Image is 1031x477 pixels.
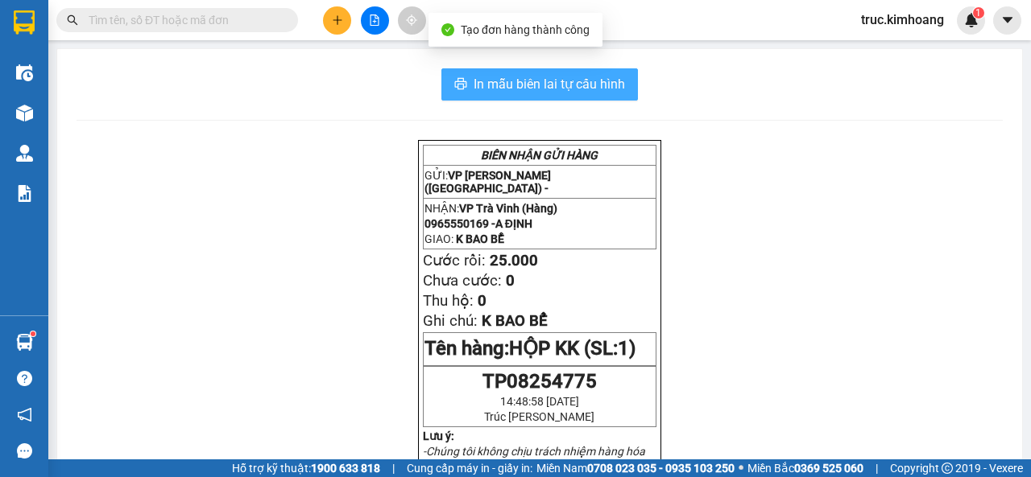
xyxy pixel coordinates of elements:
[459,202,557,215] span: VP Trà Vinh (Hàng)
[6,87,129,102] span: 0939356464 -
[67,14,78,26] span: search
[536,459,735,477] span: Miền Nam
[441,23,454,36] span: check-circle
[86,87,129,102] span: THUẬN
[42,105,106,120] span: KO BAO BỂ
[942,463,953,474] span: copyright
[423,430,454,442] strong: Lưu ý:
[54,9,187,24] strong: BIÊN NHẬN GỬI HÀNG
[369,14,380,26] span: file-add
[454,77,467,93] span: printer
[424,202,655,215] p: NHẬN:
[232,459,380,477] span: Hỗ trợ kỹ thuật:
[456,232,504,245] span: K BAO BỂ
[406,14,417,26] span: aim
[361,6,389,35] button: file-add
[747,459,863,477] span: Miền Bắc
[848,10,957,30] span: truc.kimhoang
[618,337,636,360] span: 1)
[6,31,150,62] span: VP [PERSON_NAME] ([GEOGRAPHIC_DATA]) -
[392,459,395,477] span: |
[484,410,594,423] span: Trúc [PERSON_NAME]
[461,23,590,36] span: Tạo đơn hàng thành công
[398,6,426,35] button: aim
[16,334,33,351] img: warehouse-icon
[423,252,486,269] span: Cước rồi:
[424,232,504,245] span: GIAO:
[1000,13,1015,27] span: caret-down
[478,292,487,310] span: 0
[423,445,645,471] em: -Chúng tôi không chịu trách nhiệm hàng hóa dễ vỡ trong bưu kiện
[441,68,638,101] button: printerIn mẫu biên lai tự cấu hình
[500,395,579,408] span: 14:48:58 [DATE]
[495,217,532,230] span: A ĐỊNH
[17,371,32,386] span: question-circle
[14,10,35,35] img: logo-vxr
[16,64,33,81] img: warehouse-icon
[89,11,279,29] input: Tìm tên, số ĐT hoặc mã đơn
[423,292,474,310] span: Thu hộ:
[975,7,981,19] span: 1
[407,459,532,477] span: Cung cấp máy in - giấy in:
[311,462,380,475] strong: 1900 633 818
[587,462,735,475] strong: 0708 023 035 - 0935 103 250
[16,105,33,121] img: warehouse-icon
[481,149,598,162] strong: BIÊN NHẬN GỬI HÀNG
[739,465,743,471] span: ⚪️
[423,312,478,330] span: Ghi chú:
[17,407,32,422] span: notification
[474,74,625,94] span: In mẫu biên lai tự cấu hình
[424,337,636,360] span: Tên hàng:
[323,6,351,35] button: plus
[794,462,863,475] strong: 0369 525 060
[506,272,515,290] span: 0
[876,459,878,477] span: |
[6,31,235,62] p: GỬI:
[424,169,655,195] p: GỬI:
[490,252,538,269] span: 25.000
[509,337,636,360] span: HỘP KK (SL:
[424,169,551,195] span: VP [PERSON_NAME] ([GEOGRAPHIC_DATA]) -
[17,443,32,458] span: message
[31,331,35,336] sup: 1
[16,145,33,162] img: warehouse-icon
[964,13,979,27] img: icon-new-feature
[6,105,106,120] span: GIAO:
[332,14,343,26] span: plus
[16,185,33,202] img: solution-icon
[993,6,1021,35] button: caret-down
[6,69,235,84] p: NHẬN:
[424,217,532,230] span: 0965550169 -
[423,272,502,290] span: Chưa cước:
[482,370,597,393] span: TP08254775
[45,69,106,84] span: VP Cầu Kè
[973,7,984,19] sup: 1
[482,312,548,330] span: K BAO BỂ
